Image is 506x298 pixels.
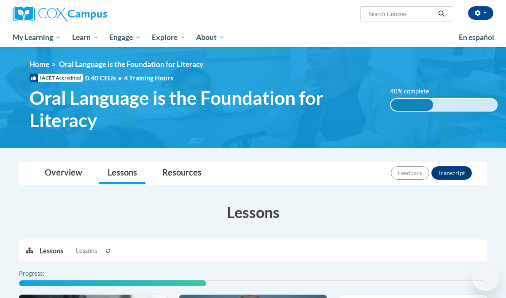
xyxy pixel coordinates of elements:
[368,9,435,19] input: Search Courses
[7,28,67,47] a: My Learning
[13,32,61,43] span: My Learning
[99,162,145,184] a: Lessons
[6,28,500,47] div: Main menu
[13,6,107,21] img: Cox Campus
[19,269,67,278] label: Progress:
[30,60,49,69] a: Home
[391,99,433,111] div: 40% complete
[85,73,124,82] span: 0.40 CEUs
[468,6,493,20] button: Account Settings
[72,32,99,43] span: Learn
[76,246,97,255] span: Lessons
[40,246,63,255] p: Lessons
[435,9,448,19] button: Search
[472,264,499,291] iframe: Button to launch messaging window
[19,202,487,223] h3: Lessons
[191,28,231,47] a: About
[124,74,173,82] span: 4 Training Hours
[104,28,146,47] a: Engage
[459,33,494,42] span: En español
[118,74,122,82] span: •
[109,32,141,43] span: Engage
[146,28,191,47] a: Explore
[67,28,104,47] a: Learn
[30,74,83,82] span: IACET Accredited
[431,166,472,180] button: Transcript
[59,60,203,69] span: Oral Language is the Foundation for Literacy
[453,29,500,46] a: En español
[154,162,210,184] a: Resources
[13,6,164,21] a: Cox Campus
[391,166,429,180] button: Feedback
[36,162,91,184] a: Overview
[152,32,186,43] span: Explore
[196,32,225,43] span: About
[30,87,377,131] span: Oral Language is the Foundation for Literacy
[390,87,439,96] label: 40% complete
